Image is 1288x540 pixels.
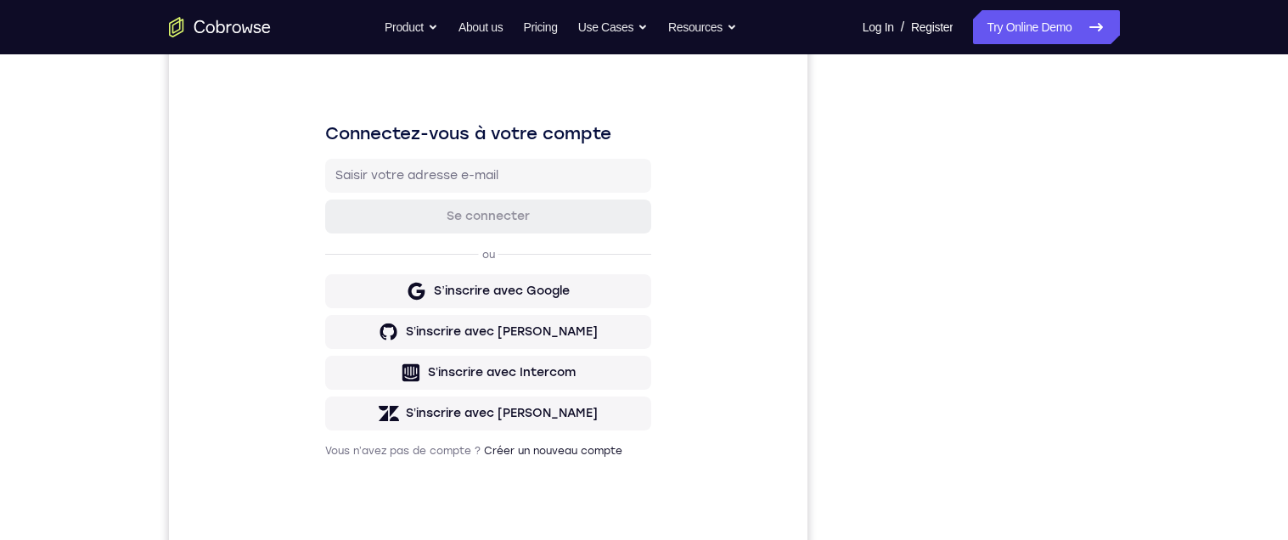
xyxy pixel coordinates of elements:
a: Register [911,10,953,44]
p: Vous n’avez pas de compte ? [156,439,482,453]
button: S’inscrire avec Google [156,269,482,303]
button: S’inscrire avec [PERSON_NAME] [156,391,482,425]
a: About us [458,10,503,44]
div: S’inscrire avec [PERSON_NAME] [237,400,429,417]
a: Log In [863,10,894,44]
button: S’inscrire avec [PERSON_NAME] [156,310,482,344]
a: Créer un nouveau compte [315,440,453,452]
p: ou [310,243,329,256]
span: / [901,17,904,37]
button: Product [385,10,438,44]
a: Pricing [523,10,557,44]
button: Resources [668,10,737,44]
div: S’inscrire avec Intercom [259,359,407,376]
button: Use Cases [578,10,648,44]
a: Try Online Demo [973,10,1119,44]
div: S’inscrire avec [PERSON_NAME] [237,318,429,335]
a: Go to the home page [169,17,271,37]
button: S’inscrire avec Intercom [156,351,482,385]
div: S’inscrire avec Google [265,278,400,295]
